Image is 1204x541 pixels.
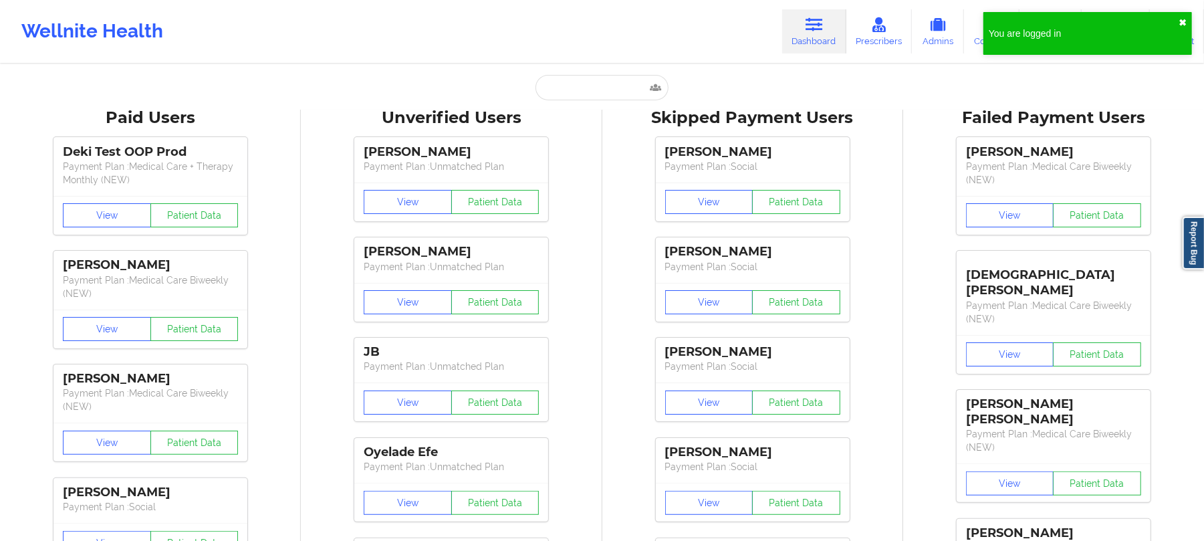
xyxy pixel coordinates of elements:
button: Patient Data [1053,203,1141,227]
div: Deki Test OOP Prod [63,144,238,160]
div: [PERSON_NAME] [665,344,840,360]
div: [PERSON_NAME] [966,144,1141,160]
button: Patient Data [1053,342,1141,366]
div: [PERSON_NAME] [665,144,840,160]
button: Patient Data [150,203,239,227]
button: Patient Data [1053,471,1141,496]
p: Payment Plan : Medical Care Biweekly (NEW) [63,387,238,413]
button: View [364,391,452,415]
div: [PERSON_NAME] [63,485,238,500]
div: [PERSON_NAME] [665,445,840,460]
div: Failed Payment Users [913,108,1195,128]
div: [PERSON_NAME] [PERSON_NAME] [966,397,1141,427]
button: Patient Data [150,317,239,341]
a: Report Bug [1183,217,1204,269]
div: JB [364,344,539,360]
button: View [364,491,452,515]
button: Patient Data [451,491,539,515]
button: Patient Data [150,431,239,455]
button: View [63,317,151,341]
p: Payment Plan : Unmatched Plan [364,460,539,473]
a: Coaches [964,9,1019,53]
div: [PERSON_NAME] [364,144,539,160]
div: Skipped Payment Users [612,108,894,128]
p: Payment Plan : Social [665,360,840,373]
button: View [665,491,753,515]
button: Patient Data [451,190,539,214]
div: [DEMOGRAPHIC_DATA][PERSON_NAME] [966,257,1141,298]
p: Payment Plan : Social [665,460,840,473]
div: [PERSON_NAME] [665,244,840,259]
button: View [966,342,1054,366]
a: Admins [912,9,964,53]
button: Patient Data [451,391,539,415]
button: View [966,203,1054,227]
button: View [966,471,1054,496]
p: Payment Plan : Unmatched Plan [364,260,539,274]
button: Patient Data [752,290,840,314]
button: View [665,391,753,415]
p: Payment Plan : Medical Care Biweekly (NEW) [63,274,238,300]
p: Payment Plan : Medical Care Biweekly (NEW) [966,299,1141,326]
button: View [665,190,753,214]
div: Oyelade Efe [364,445,539,460]
div: You are logged in [989,27,1179,40]
p: Payment Plan : Social [63,500,238,514]
div: [PERSON_NAME] [63,371,238,387]
button: Patient Data [451,290,539,314]
div: [PERSON_NAME] [364,244,539,259]
p: Payment Plan : Medical Care Biweekly (NEW) [966,427,1141,454]
p: Payment Plan : Unmatched Plan [364,360,539,373]
button: Patient Data [752,391,840,415]
button: View [63,203,151,227]
button: close [1179,17,1187,28]
div: [PERSON_NAME] [63,257,238,273]
p: Payment Plan : Social [665,260,840,274]
button: View [63,431,151,455]
button: Patient Data [752,190,840,214]
button: View [665,290,753,314]
button: View [364,290,452,314]
button: Patient Data [752,491,840,515]
div: Unverified Users [310,108,592,128]
a: Dashboard [782,9,846,53]
p: Payment Plan : Unmatched Plan [364,160,539,173]
p: Payment Plan : Medical Care Biweekly (NEW) [966,160,1141,187]
a: Prescribers [846,9,913,53]
p: Payment Plan : Medical Care + Therapy Monthly (NEW) [63,160,238,187]
p: Payment Plan : Social [665,160,840,173]
button: View [364,190,452,214]
div: Paid Users [9,108,291,128]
